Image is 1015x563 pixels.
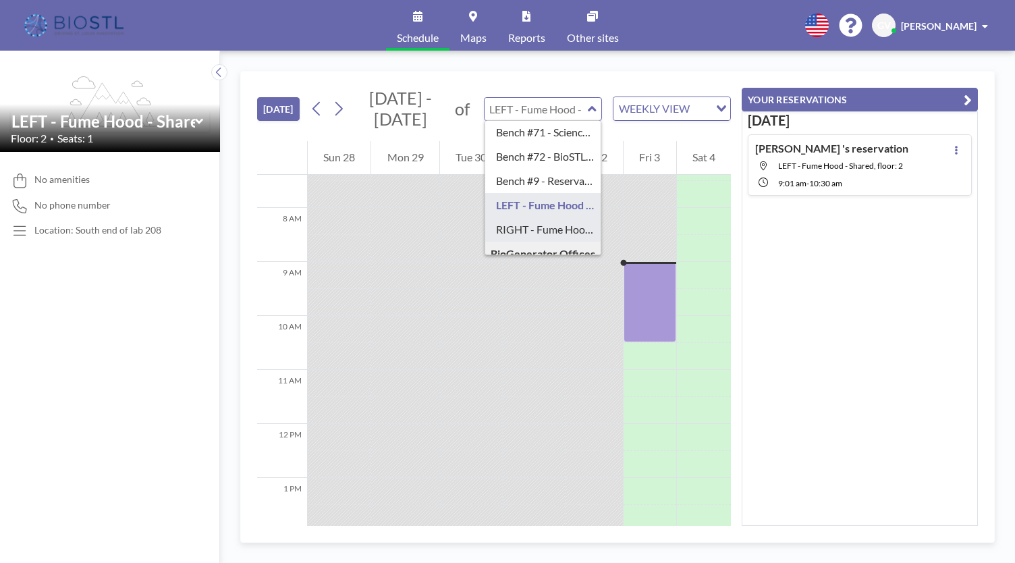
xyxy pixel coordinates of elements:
span: GV [877,20,891,32]
span: Schedule [397,32,439,43]
span: Maps [460,32,487,43]
div: RIGHT - Fume Hood - Shared [485,217,601,242]
input: LEFT - Fume Hood - Shared [11,111,195,131]
input: Search for option [694,100,708,117]
input: LEFT - Fume Hood - Shared [485,98,588,120]
div: 12 PM [257,424,307,478]
div: Fri 3 [624,141,676,175]
span: Reports [508,32,545,43]
span: 9:01 AM [778,178,806,188]
div: 11 AM [257,370,307,424]
div: Tue 30 [440,141,502,175]
img: organization-logo [22,12,129,39]
h3: [DATE] [748,112,972,129]
div: LEFT - Fume Hood - Shared [485,193,601,217]
div: Sat 4 [677,141,731,175]
button: YOUR RESERVATIONS [742,88,978,111]
span: Seats: 1 [57,132,93,145]
span: - [806,178,809,188]
span: [DATE] - [DATE] [369,88,432,129]
div: Bench #72 - BioSTL Partnerships & Apprenticeships Bench [485,144,601,169]
h4: [PERSON_NAME] 's reservation [755,142,908,155]
div: 7 AM [257,154,307,208]
button: [DATE] [257,97,300,121]
div: Mon 29 [371,141,439,175]
div: 1 PM [257,478,307,532]
p: Location: South end of lab 208 [34,224,161,236]
div: 10 AM [257,316,307,370]
span: WEEKLY VIEW [616,100,692,117]
span: 10:30 AM [809,178,842,188]
span: of [455,99,470,119]
span: LEFT - Fume Hood - Shared, floor: 2 [778,161,903,171]
span: • [50,134,54,143]
span: [PERSON_NAME] [901,20,977,32]
div: 9 AM [257,262,307,316]
div: Sun 28 [308,141,371,175]
div: Search for option [613,97,730,120]
div: 8 AM [257,208,307,262]
span: Floor: 2 [11,132,47,145]
span: No phone number [34,199,111,211]
div: Bench #71 - Science Coach - BioSTL Bench [485,120,601,144]
div: Bench #9 - Reservable "RoomZilla" Bench [485,169,601,193]
div: BioGenerator Offices [485,242,601,266]
span: No amenities [34,173,90,186]
span: Other sites [567,32,619,43]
